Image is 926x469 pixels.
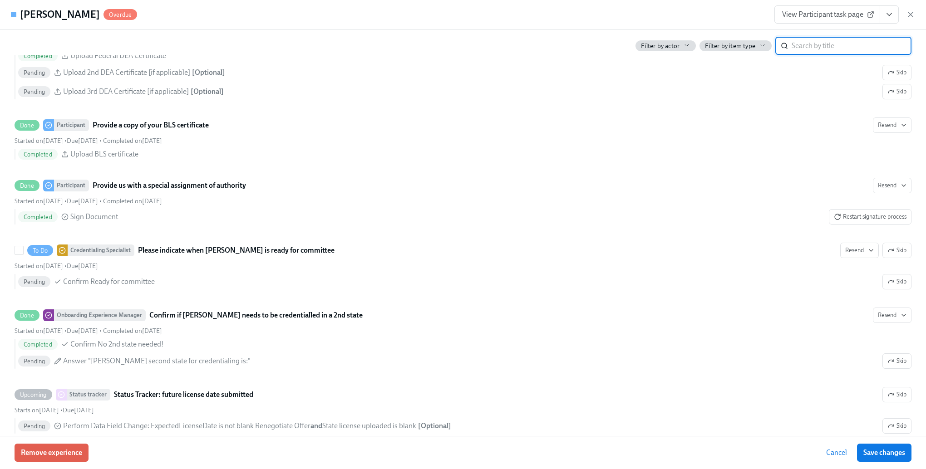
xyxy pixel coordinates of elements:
span: Tuesday, August 12th 2025, 4:37 pm [103,137,162,145]
button: Save changes [857,444,911,462]
span: ExpectedLicenseDate is not blank Renegotiate Offer [151,421,310,430]
button: DoneParticipantUpload your federal Controlled Substance Certificate (DEA)ResendStarted on[DATE] •... [882,84,911,99]
span: Resend [878,121,906,130]
span: Resend [878,311,906,320]
button: Filter by actor [635,40,696,51]
span: Skip [887,87,906,96]
span: Upload 3rd DEA Certificate [if applicable] [63,87,189,97]
span: Filter by actor [641,42,680,50]
strong: Provide a copy of your BLS certificate [93,120,209,131]
span: Confirm Ready for committee [63,277,155,287]
div: • • [15,197,162,205]
span: Thursday, August 14th 2025, 10:00 am [67,197,98,205]
span: Upcoming [15,391,52,398]
button: Filter by item type [699,40,772,51]
span: Pending [18,69,50,76]
span: Pending [18,88,50,95]
strong: Provide us with a special assignment of authority [93,180,246,191]
span: Save changes [863,448,905,457]
span: Completed [18,151,58,158]
strong: Please indicate when [PERSON_NAME] is ready for committee [138,245,335,256]
strong: Confirm if [PERSON_NAME] needs to be credentialled in a 2nd state [149,310,363,321]
span: Upload BLS certificate [70,149,138,159]
span: Friday, August 8th 2025, 10:00 am [63,406,94,414]
span: Perform Data Field Change : [63,421,416,431]
span: State license uploaded is blank [322,421,416,430]
button: DoneParticipantProvide us with a special assignment of authorityResendStarted on[DATE] •Due[DATE]... [829,209,911,225]
span: Thursday, August 7th 2025, 10:01 am [15,262,63,270]
span: Skip [887,277,906,286]
span: Answer "[PERSON_NAME] second state for credentialing is:" [63,356,251,366]
button: View task page [880,5,899,24]
span: Resend [878,181,906,190]
div: • [15,406,94,415]
span: Pending [18,278,50,285]
button: Remove experience [15,444,89,462]
span: Skip [887,68,906,77]
span: Thursday, August 14th 2025, 10:00 am [67,137,98,145]
button: To DoCredentialing SpecialistPlease indicate when [PERSON_NAME] is ready for committeeResendStart... [882,243,911,258]
span: Done [15,312,39,319]
button: DoneOnboarding Experience ManagerConfirm if [PERSON_NAME] needs to be credentialled in a 2nd stat... [873,308,911,323]
span: Skip [887,421,906,430]
span: Thursday, August 7th 2025, 10:01 am [15,197,63,205]
button: UpcomingStatus trackerStatus Tracker: future license date submittedStarts on[DATE] •Due[DATE] Pen... [882,387,911,402]
span: Pending [18,358,50,365]
button: DoneParticipantUpload your federal Controlled Substance Certificate (DEA)ResendStarted on[DATE] •... [882,65,911,80]
input: Search by title [792,37,911,55]
button: Cancel [820,444,853,462]
span: Thursday, January 22nd 2026, 9:00 am [67,262,98,270]
span: Remove experience [21,448,82,457]
span: Completed [18,53,58,59]
span: Done [15,122,39,129]
span: Thursday, August 7th 2025, 10:28 am [103,327,162,335]
span: View Participant task page [782,10,872,19]
button: UpcomingStatus trackerStatus Tracker: future license date submittedSkipStarts on[DATE] •Due[DATE]... [882,418,911,434]
a: View Participant task page [774,5,880,24]
span: Completed [18,341,58,348]
span: Skip [887,390,906,399]
div: • • [15,327,162,335]
div: [ Optional ] [418,421,451,431]
span: Friday, August 8th 2025, 10:00 am [67,327,98,335]
button: To DoCredentialing SpecialistPlease indicate when [PERSON_NAME] is ready for committeeResendSkipS... [882,274,911,289]
span: Upload 2nd DEA Certificate [if applicable] [63,68,190,78]
span: Confirm No 2nd state needed! [70,339,163,349]
span: Cancel [826,448,847,457]
div: Onboarding Experience Manager [54,309,146,321]
span: Restart signature process [834,212,906,221]
div: Status tracker [67,389,110,401]
span: Sign Document [70,212,118,222]
button: DoneOnboarding Experience ManagerConfirm if [PERSON_NAME] needs to be credentialled in a 2nd stat... [882,353,911,369]
span: Resend [845,246,874,255]
span: Upload Federal DEA Certificate [70,51,166,61]
div: • [15,262,98,270]
span: Skip [887,246,906,255]
div: [ Optional ] [191,87,224,97]
span: Skip [887,357,906,366]
strong: and [310,421,322,430]
span: Done [15,182,39,189]
span: Thursday, August 7th 2025, 10:01 am [15,137,63,145]
div: Credentialing Specialist [68,244,134,256]
button: DoneParticipantProvide a copy of your BLS certificateStarted on[DATE] •Due[DATE] • Completed on[D... [873,117,911,133]
h4: [PERSON_NAME] [20,8,100,21]
span: Pending [18,423,50,430]
button: To DoCredentialing SpecialistPlease indicate when [PERSON_NAME] is ready for committeeSkipStarted... [840,243,879,258]
span: Thursday, August 7th 2025, 10:01 am [15,327,63,335]
div: [ Optional ] [192,68,225,78]
div: Participant [54,180,89,191]
span: Completed [18,214,58,220]
strong: Status Tracker: future license date submitted [114,389,253,400]
span: Filter by item type [705,42,755,50]
div: • • [15,137,162,145]
span: Overdue [103,11,137,18]
button: DoneParticipantProvide us with a special assignment of authorityStarted on[DATE] •Due[DATE] • Com... [873,178,911,193]
span: To Do [27,247,53,254]
span: Thursday, August 7th 2025, 10:00 am [15,406,59,414]
span: Tuesday, August 12th 2025, 2:20 pm [103,197,162,205]
div: Participant [54,119,89,131]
